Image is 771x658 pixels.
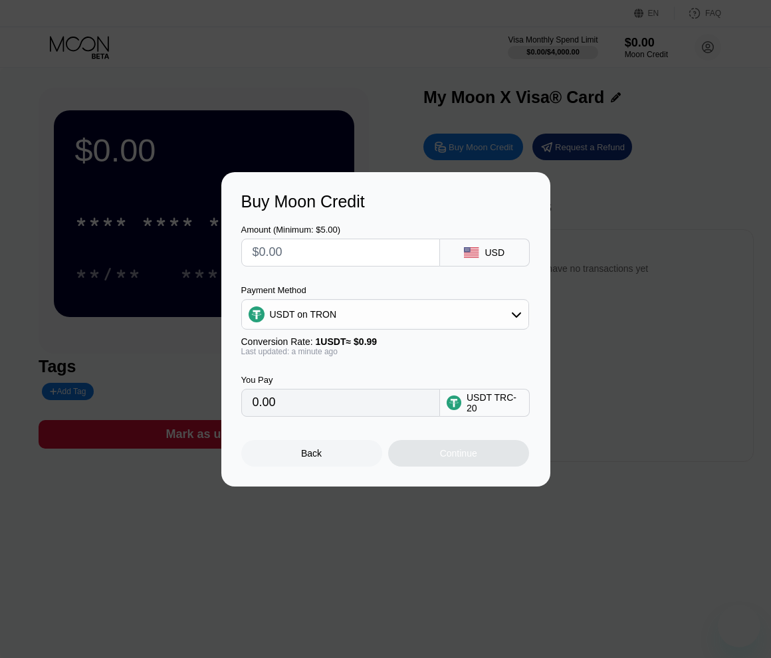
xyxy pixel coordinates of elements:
[241,375,440,385] div: You Pay
[485,247,504,258] div: USD
[241,285,529,295] div: Payment Method
[301,448,322,459] div: Back
[241,440,382,467] div: Back
[242,301,528,328] div: USDT on TRON
[241,225,440,235] div: Amount (Minimum: $5.00)
[316,336,378,347] span: 1 USDT ≈ $0.99
[718,605,760,647] iframe: Button to launch messaging window
[241,192,530,211] div: Buy Moon Credit
[241,347,529,356] div: Last updated: a minute ago
[467,392,522,413] div: USDT TRC-20
[270,309,337,320] div: USDT on TRON
[241,336,529,347] div: Conversion Rate:
[253,239,429,266] input: $0.00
